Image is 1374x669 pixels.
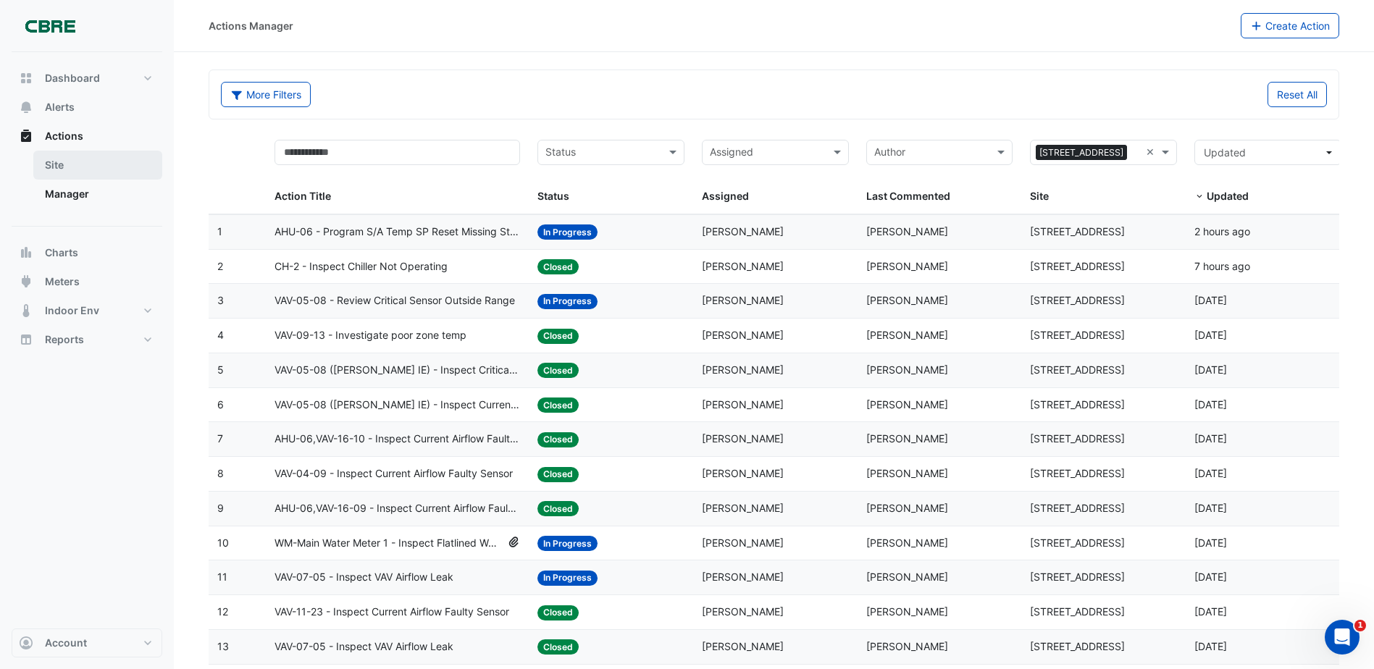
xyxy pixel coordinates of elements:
span: Closed [537,639,579,655]
span: [PERSON_NAME] [866,502,948,514]
span: [PERSON_NAME] [866,294,948,306]
span: Closed [537,432,579,447]
span: [STREET_ADDRESS] [1030,537,1125,549]
span: [PERSON_NAME] [866,432,948,445]
span: Actions [45,129,83,143]
span: Account [45,636,87,650]
span: VAV-07-05 - Inspect VAV Airflow Leak [275,569,453,586]
span: 2025-10-07T15:38:28.655 [1194,329,1227,341]
span: [PERSON_NAME] [702,467,784,479]
div: Actions Manager [209,18,293,33]
span: 4 [217,329,224,341]
span: Closed [537,363,579,378]
span: Updated [1207,190,1249,202]
button: Create Action [1241,13,1340,38]
span: [STREET_ADDRESS] [1030,467,1125,479]
span: [PERSON_NAME] [866,329,948,341]
span: [PERSON_NAME] [702,537,784,549]
span: 11 [217,571,227,583]
span: Dashboard [45,71,100,85]
button: Reports [12,325,162,354]
span: Charts [45,245,78,260]
span: AHU-06,VAV-16-09 - Inspect Current Airflow Faulty Sensor [275,500,520,517]
span: Clear [1146,144,1158,161]
span: 2025-10-07T11:38:58.551 [1194,467,1227,479]
span: Reports [45,332,84,347]
span: VAV-05-08 - Review Critical Sensor Outside Range [275,293,515,309]
button: Charts [12,238,162,267]
span: 2025-10-09T13:44:00.773 [1194,225,1250,237]
span: AHU-06 - Program S/A Temp SP Reset Missing Strategy (Energy Saving) [275,224,520,240]
span: [STREET_ADDRESS] [1036,145,1127,161]
span: Last Commented [866,190,950,202]
span: [PERSON_NAME] [866,467,948,479]
span: [PERSON_NAME] [866,605,948,618]
span: CH-2 - Inspect Chiller Not Operating [275,258,448,275]
span: [PERSON_NAME] [702,225,784,237]
button: Dashboard [12,64,162,93]
span: [STREET_ADDRESS] [1030,502,1125,514]
span: [STREET_ADDRESS] [1030,363,1125,376]
span: In Progress [537,536,598,551]
span: [STREET_ADDRESS] [1030,260,1125,272]
span: [PERSON_NAME] [866,537,948,549]
span: [PERSON_NAME] [702,398,784,411]
span: [STREET_ADDRESS] [1030,432,1125,445]
span: 2025-09-29T15:27:32.364 [1194,640,1227,652]
span: 2025-09-29T15:28:03.633 [1194,605,1227,618]
span: [PERSON_NAME] [702,432,784,445]
span: [PERSON_NAME] [702,571,784,583]
span: 2 [217,260,223,272]
button: Updated [1194,140,1341,165]
app-icon: Alerts [19,100,33,114]
app-icon: Charts [19,245,33,260]
span: 2025-10-07T09:06:21.155 [1194,537,1227,549]
span: 13 [217,640,229,652]
span: In Progress [537,571,598,586]
span: 2025-10-07T13:18:33.947 [1194,398,1227,411]
span: [PERSON_NAME] [702,605,784,618]
span: Status [537,190,569,202]
span: [PERSON_NAME] [866,260,948,272]
span: VAV-05-08 ([PERSON_NAME] IE) - Inspect Current Airflow Faulty Sensor [275,397,520,413]
span: [PERSON_NAME] [866,640,948,652]
span: 1 [1354,620,1366,631]
span: [PERSON_NAME] [702,502,784,514]
span: [PERSON_NAME] [866,363,948,376]
span: 5 [217,363,224,376]
app-icon: Dashboard [19,71,33,85]
span: 7 [217,432,223,445]
span: 6 [217,398,224,411]
button: Reset All [1268,82,1327,107]
span: [STREET_ADDRESS] [1030,398,1125,411]
app-icon: Actions [19,129,33,143]
span: 2025-10-07T13:18:57.042 [1194,363,1227,376]
span: Alerts [45,100,75,114]
button: More Filters [221,82,311,107]
span: Closed [537,467,579,482]
span: [PERSON_NAME] [702,260,784,272]
span: Action Title [275,190,331,202]
span: In Progress [537,294,598,309]
button: Indoor Env [12,296,162,325]
span: Updated [1204,146,1246,159]
span: [PERSON_NAME] [866,225,948,237]
img: Company Logo [17,12,83,41]
span: VAV-09-13 - Investigate poor zone temp [275,327,466,344]
span: [PERSON_NAME] [866,398,948,411]
span: 10 [217,537,229,549]
span: 2025-10-07T13:00:58.331 [1194,432,1227,445]
span: [STREET_ADDRESS] [1030,640,1125,652]
span: 2025-10-02T14:46:17.052 [1194,571,1227,583]
a: Site [33,151,162,180]
span: [STREET_ADDRESS] [1030,605,1125,618]
span: [PERSON_NAME] [702,294,784,306]
span: Meters [45,274,80,289]
span: VAV-07-05 - Inspect VAV Airflow Leak [275,639,453,655]
span: [PERSON_NAME] [702,329,784,341]
span: [STREET_ADDRESS] [1030,571,1125,583]
span: [PERSON_NAME] [702,363,784,376]
span: 2025-10-09T08:39:19.522 [1194,260,1250,272]
span: In Progress [537,224,598,240]
button: Account [12,628,162,657]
